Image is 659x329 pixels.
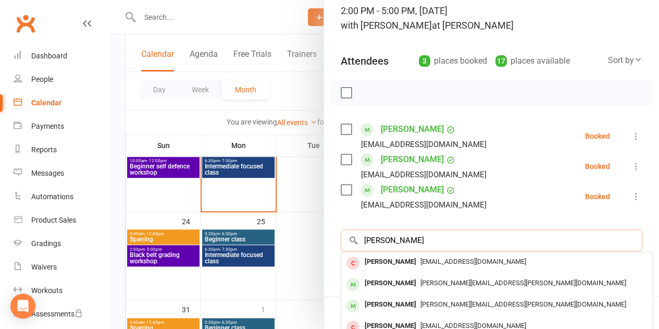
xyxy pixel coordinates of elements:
span: [PERSON_NAME][EMAIL_ADDRESS][PERSON_NAME][DOMAIN_NAME] [420,300,626,308]
div: Waivers [31,263,57,271]
div: Gradings [31,239,61,248]
div: Dashboard [31,52,67,60]
div: Reports [31,145,57,154]
div: 3 [419,55,430,67]
div: places available [495,54,570,68]
a: Reports [14,138,110,162]
a: Clubworx [13,10,39,36]
div: [PERSON_NAME] [360,297,420,312]
span: at [PERSON_NAME] [432,20,514,31]
div: Assessments [31,310,83,318]
a: Calendar [14,91,110,115]
div: [EMAIL_ADDRESS][DOMAIN_NAME] [361,168,487,181]
a: Messages [14,162,110,185]
div: Sort by [608,54,642,67]
div: Payments [31,122,64,130]
div: 2:00 PM - 5:00 PM, [DATE] [341,4,642,33]
div: Product Sales [31,216,76,224]
div: Booked [585,193,610,200]
a: Waivers [14,255,110,279]
a: Workouts [14,279,110,302]
a: Automations [14,185,110,209]
div: Booked [585,132,610,140]
div: Booked [585,163,610,170]
div: Calendar [31,99,61,107]
div: 17 [495,55,507,67]
div: [EMAIL_ADDRESS][DOMAIN_NAME] [361,138,487,151]
a: People [14,68,110,91]
div: places booked [419,54,487,68]
div: Open Intercom Messenger [10,294,35,319]
div: [PERSON_NAME] [360,276,420,291]
a: [PERSON_NAME] [381,121,444,138]
div: member [346,299,359,312]
input: Search to add attendees [341,229,642,251]
span: [PERSON_NAME][EMAIL_ADDRESS][PERSON_NAME][DOMAIN_NAME] [420,279,626,287]
a: [PERSON_NAME] [381,151,444,168]
div: member [346,278,359,291]
div: Attendees [341,54,389,68]
a: Gradings [14,232,110,255]
span: with [PERSON_NAME] [341,20,432,31]
div: [EMAIL_ADDRESS][DOMAIN_NAME] [361,198,487,212]
a: [PERSON_NAME] [381,181,444,198]
span: [EMAIL_ADDRESS][DOMAIN_NAME] [420,258,526,265]
a: Product Sales [14,209,110,232]
div: [PERSON_NAME] [360,254,420,270]
a: Dashboard [14,44,110,68]
div: Automations [31,192,73,201]
a: Payments [14,115,110,138]
div: People [31,75,53,83]
div: Workouts [31,286,63,295]
a: Assessments [14,302,110,326]
div: member [346,257,359,270]
div: Messages [31,169,64,177]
